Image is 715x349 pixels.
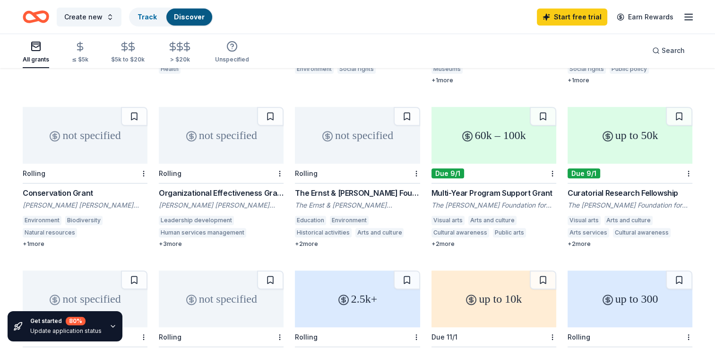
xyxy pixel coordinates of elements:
[568,107,692,164] div: up to 50k
[568,228,609,237] div: Arts services
[30,317,102,325] div: Get started
[65,216,103,225] div: Biodiversity
[568,333,590,341] div: Rolling
[645,41,692,60] button: Search
[159,201,284,210] div: [PERSON_NAME] [PERSON_NAME] Foundation
[568,270,692,327] div: up to 300
[613,228,671,237] div: Cultural awareness
[431,168,464,178] div: Due 9/1
[431,64,463,74] div: Museums
[64,11,103,23] span: Create new
[23,270,147,327] div: not specified
[295,240,420,248] div: + 2 more
[138,13,157,21] a: Track
[610,64,649,74] div: Public policy
[57,8,121,26] button: Create new
[159,270,284,327] div: not specified
[129,8,213,26] button: TrackDiscover
[431,107,556,248] a: 60k – 100kDue 9/1Multi-Year Program Support GrantThe [PERSON_NAME] Foundation for the Visual Arts...
[167,56,192,63] div: > $20k
[295,64,334,74] div: Environment
[537,9,607,26] a: Start free trial
[568,107,692,248] a: up to 50kDue 9/1Curatorial Research FellowshipThe [PERSON_NAME] Foundation for the Visual ArtsVis...
[159,107,284,164] div: not specified
[295,216,326,225] div: Education
[568,168,600,178] div: Due 9/1
[468,216,517,225] div: Arts and culture
[159,64,181,74] div: Health
[431,201,556,210] div: The [PERSON_NAME] Foundation for the Visual Arts
[295,187,420,199] div: The Ernst & [PERSON_NAME] Foundation Grant
[568,240,692,248] div: + 2 more
[337,64,376,74] div: Social rights
[159,228,246,237] div: Human services management
[431,270,556,327] div: up to 10k
[215,56,249,63] div: Unspecified
[23,216,61,225] div: Environment
[295,169,318,177] div: Rolling
[662,45,685,56] span: Search
[23,169,45,177] div: Rolling
[568,64,606,74] div: Social rights
[568,201,692,210] div: The [PERSON_NAME] Foundation for the Visual Arts
[23,6,49,28] a: Home
[431,187,556,199] div: Multi-Year Program Support Grant
[159,187,284,199] div: Organizational Effectiveness Grant
[159,107,284,248] a: not specifiedRollingOrganizational Effectiveness Grant[PERSON_NAME] [PERSON_NAME] FoundationLeade...
[23,37,49,68] button: All grants
[330,216,369,225] div: Environment
[23,56,49,63] div: All grants
[66,317,86,325] div: 80 %
[23,201,147,210] div: [PERSON_NAME] [PERSON_NAME] Foundation
[431,228,489,237] div: Cultural awareness
[72,56,88,63] div: ≤ $5k
[295,201,420,210] div: The Ernst & [PERSON_NAME] Foundation
[23,187,147,199] div: Conservation Grant
[23,107,147,164] div: not specified
[167,37,192,68] button: > $20k
[431,77,556,84] div: + 1 more
[295,107,420,248] a: not specifiedRollingThe Ernst & [PERSON_NAME] Foundation GrantThe Ernst & [PERSON_NAME] Foundatio...
[295,270,420,327] div: 2.5k+
[159,216,234,225] div: Leadership development
[23,240,147,248] div: + 1 more
[568,77,692,84] div: + 1 more
[174,13,205,21] a: Discover
[568,187,692,199] div: Curatorial Research Fellowship
[493,228,526,237] div: Public arts
[72,37,88,68] button: ≤ $5k
[431,107,556,164] div: 60k – 100k
[23,107,147,248] a: not specifiedRollingConservation Grant[PERSON_NAME] [PERSON_NAME] FoundationEnvironmentBiodiversi...
[159,333,181,341] div: Rolling
[295,107,420,164] div: not specified
[568,216,601,225] div: Visual arts
[355,228,404,237] div: Arts and culture
[431,240,556,248] div: + 2 more
[111,56,145,63] div: $5k to $20k
[431,216,465,225] div: Visual arts
[215,37,249,68] button: Unspecified
[295,228,352,237] div: Historical activities
[295,333,318,341] div: Rolling
[604,216,653,225] div: Arts and culture
[30,327,102,335] div: Update application status
[23,228,77,237] div: Natural resources
[611,9,679,26] a: Earn Rewards
[159,169,181,177] div: Rolling
[431,333,457,341] div: Due 11/1
[159,240,284,248] div: + 3 more
[111,37,145,68] button: $5k to $20k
